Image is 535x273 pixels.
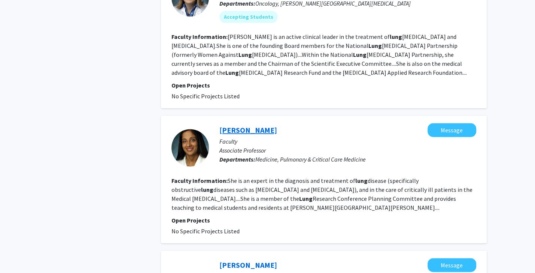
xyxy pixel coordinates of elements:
[353,51,367,58] b: Lung
[219,146,476,155] p: Associate Professor
[355,177,368,184] b: lung
[171,33,467,76] fg-read-more: [PERSON_NAME] is an active clinical leader in the treatment of [MEDICAL_DATA] and [MEDICAL_DATA]....
[368,42,382,49] b: Lung
[171,227,240,235] span: No Specific Projects Listed
[225,69,239,76] b: Lung
[171,81,476,90] p: Open Projects
[255,156,366,163] span: Medicine, Pulmonary & Critical Care Medicine
[219,156,255,163] b: Departments:
[219,137,476,146] p: Faculty
[390,33,402,40] b: lung
[219,125,277,135] a: [PERSON_NAME]
[219,260,277,270] a: [PERSON_NAME]
[238,51,252,58] b: Lung
[171,216,476,225] p: Open Projects
[171,92,240,100] span: No Specific Projects Listed
[219,11,278,23] mat-chip: Accepting Students
[171,177,228,184] b: Faculty Information:
[171,33,228,40] b: Faculty Information:
[299,195,313,202] b: Lung
[428,123,476,137] button: Message Nirupama Putcha
[428,258,476,272] button: Message Pali Shah
[201,186,213,193] b: lung
[171,177,472,211] fg-read-more: She is an expert in the diagnosis and treatment of disease (specifically obstructive diseases suc...
[6,239,32,267] iframe: Chat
